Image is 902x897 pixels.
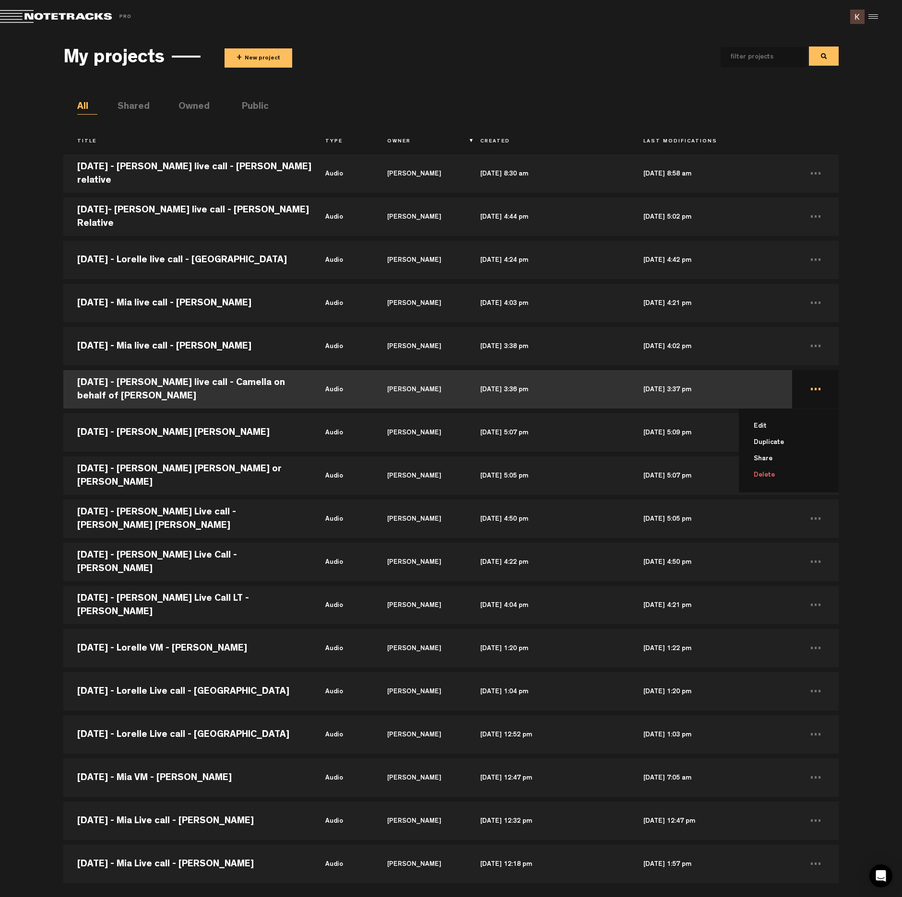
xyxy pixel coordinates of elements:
[629,713,793,756] td: [DATE] 1:03 pm
[373,368,466,411] td: [PERSON_NAME]
[311,238,373,281] td: audio
[792,583,839,627] td: ...
[792,842,839,885] td: ...
[629,799,793,842] td: [DATE] 12:47 pm
[373,583,466,627] td: [PERSON_NAME]
[850,10,865,24] img: ACg8ocIcFQaXaA6mNjY9otu5dz8mY468G7S4BGLOj3OpOv_AxuWwrw=s96-c
[466,670,629,713] td: [DATE] 1:04 pm
[63,281,311,325] td: [DATE] - Mia live call - [PERSON_NAME]
[466,134,629,150] th: Created
[311,325,373,368] td: audio
[629,670,793,713] td: [DATE] 1:20 pm
[629,540,793,583] td: [DATE] 4:50 pm
[373,325,466,368] td: [PERSON_NAME]
[750,451,839,467] li: Share
[792,152,839,195] td: ...
[869,864,892,887] div: Open Intercom Messenger
[63,756,311,799] td: [DATE] - Mia VM - [PERSON_NAME]
[466,799,629,842] td: [DATE] 12:32 pm
[466,411,629,454] td: [DATE] 5:07 pm
[750,418,839,434] li: Edit
[373,670,466,713] td: [PERSON_NAME]
[629,195,793,238] td: [DATE] 5:02 pm
[721,47,792,67] input: filter projects
[466,627,629,670] td: [DATE] 1:20 pm
[373,195,466,238] td: [PERSON_NAME]
[63,670,311,713] td: [DATE] - Lorelle Live call - [GEOGRAPHIC_DATA]
[373,842,466,885] td: [PERSON_NAME]
[466,195,629,238] td: [DATE] 4:44 pm
[792,281,839,325] td: ...
[466,325,629,368] td: [DATE] 3:38 pm
[629,627,793,670] td: [DATE] 1:22 pm
[750,434,839,451] li: Duplicate
[792,540,839,583] td: ...
[792,238,839,281] td: ...
[466,238,629,281] td: [DATE] 4:24 pm
[63,368,311,411] td: [DATE] - [PERSON_NAME] live call - Camella on behalf of [PERSON_NAME]
[311,627,373,670] td: audio
[466,583,629,627] td: [DATE] 4:04 pm
[242,100,262,115] li: Public
[373,134,466,150] th: Owner
[792,627,839,670] td: ...
[750,467,839,483] li: Delete
[466,497,629,540] td: [DATE] 4:50 pm
[629,238,793,281] td: [DATE] 4:42 pm
[63,454,311,497] td: [DATE] - [PERSON_NAME] [PERSON_NAME] or [PERSON_NAME]
[311,497,373,540] td: audio
[63,713,311,756] td: [DATE] - Lorelle Live call - [GEOGRAPHIC_DATA]
[629,368,793,411] td: [DATE] 3:37 pm
[466,540,629,583] td: [DATE] 4:22 pm
[629,152,793,195] td: [DATE] 8:58 am
[311,756,373,799] td: audio
[373,454,466,497] td: [PERSON_NAME]
[373,627,466,670] td: [PERSON_NAME]
[466,454,629,497] td: [DATE] 5:05 pm
[629,497,793,540] td: [DATE] 5:05 pm
[629,411,793,454] td: [DATE] 5:09 pm
[373,152,466,195] td: [PERSON_NAME]
[629,325,793,368] td: [DATE] 4:02 pm
[629,842,793,885] td: [DATE] 1:57 pm
[63,497,311,540] td: [DATE] - [PERSON_NAME] Live call - [PERSON_NAME] [PERSON_NAME]
[792,368,839,411] td: ... Edit Duplicate Share Delete
[311,368,373,411] td: audio
[63,583,311,627] td: [DATE] - [PERSON_NAME] Live Call LT - [PERSON_NAME]
[311,670,373,713] td: audio
[466,368,629,411] td: [DATE] 3:36 pm
[373,281,466,325] td: [PERSON_NAME]
[373,713,466,756] td: [PERSON_NAME]
[63,799,311,842] td: [DATE] - Mia Live call - [PERSON_NAME]
[466,281,629,325] td: [DATE] 4:03 pm
[373,238,466,281] td: [PERSON_NAME]
[373,540,466,583] td: [PERSON_NAME]
[63,152,311,195] td: [DATE] - [PERSON_NAME] live call - [PERSON_NAME] relative
[466,842,629,885] td: [DATE] 12:18 pm
[311,195,373,238] td: audio
[373,411,466,454] td: [PERSON_NAME]
[237,53,242,64] span: +
[373,799,466,842] td: [PERSON_NAME]
[373,756,466,799] td: [PERSON_NAME]
[629,583,793,627] td: [DATE] 4:21 pm
[466,152,629,195] td: [DATE] 8:30 am
[629,281,793,325] td: [DATE] 4:21 pm
[311,454,373,497] td: audio
[63,540,311,583] td: [DATE] - [PERSON_NAME] Live Call - [PERSON_NAME]
[178,100,199,115] li: Owned
[373,497,466,540] td: [PERSON_NAME]
[792,497,839,540] td: ...
[311,583,373,627] td: audio
[466,713,629,756] td: [DATE] 12:52 pm
[311,134,373,150] th: Type
[792,713,839,756] td: ...
[629,454,793,497] td: [DATE] 5:07 pm
[311,799,373,842] td: audio
[63,238,311,281] td: [DATE] - Lorelle live call - [GEOGRAPHIC_DATA]
[792,799,839,842] td: ...
[311,411,373,454] td: audio
[466,756,629,799] td: [DATE] 12:47 pm
[311,281,373,325] td: audio
[63,325,311,368] td: [DATE] - Mia live call - [PERSON_NAME]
